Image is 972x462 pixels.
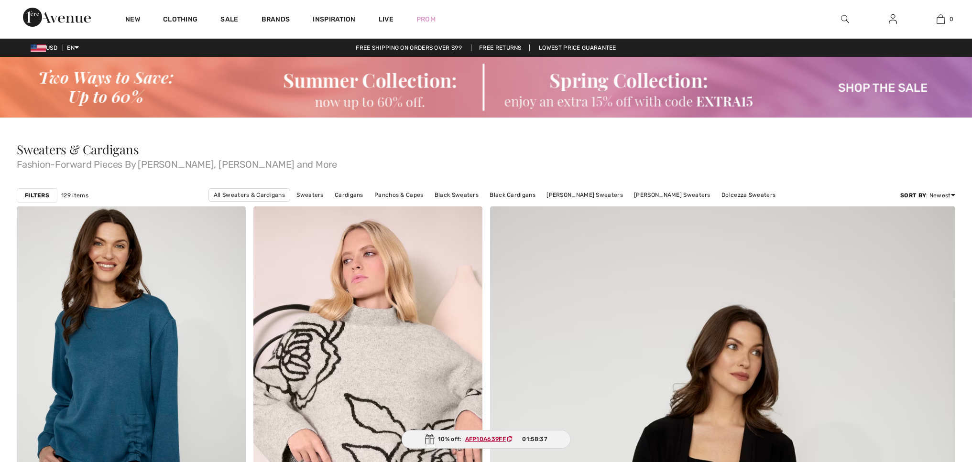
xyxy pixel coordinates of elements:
a: Dolcezza Sweaters [717,189,780,201]
img: US Dollar [31,44,46,52]
strong: Filters [25,191,49,200]
a: Brands [262,15,290,25]
img: 1ère Avenue [23,8,91,27]
span: Fashion-Forward Pieces By [PERSON_NAME], [PERSON_NAME] and More [17,156,955,169]
a: Cardigans [330,189,368,201]
a: Live [379,14,393,24]
span: 0 [950,15,953,23]
a: 0 [917,13,964,25]
a: Black Sweaters [430,189,483,201]
a: Sign In [881,13,905,25]
span: 129 items [61,191,88,200]
a: Prom [416,14,436,24]
a: New [125,15,140,25]
div: 10% off: [401,430,571,449]
a: Free Returns [471,44,530,51]
strong: Sort By [900,192,926,199]
a: Clothing [163,15,197,25]
a: Panchos & Capes [370,189,428,201]
a: [PERSON_NAME] Sweaters [542,189,628,201]
a: Black Cardigans [485,189,540,201]
a: Lowest Price Guarantee [531,44,624,51]
a: Free shipping on orders over $99 [348,44,470,51]
a: All Sweaters & Cardigans [208,188,290,202]
ins: AFP10A639FF [465,436,506,442]
div: : Newest [900,191,955,200]
img: My Info [889,13,897,25]
span: 01:58:37 [522,435,547,443]
span: Sweaters & Cardigans [17,141,139,158]
img: My Bag [937,13,945,25]
img: Gift.svg [425,434,434,444]
a: Sweaters [292,189,328,201]
img: search the website [841,13,849,25]
span: EN [67,44,79,51]
a: Sale [220,15,238,25]
a: [PERSON_NAME] Sweaters [629,189,715,201]
span: USD [31,44,61,51]
span: Inspiration [313,15,355,25]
